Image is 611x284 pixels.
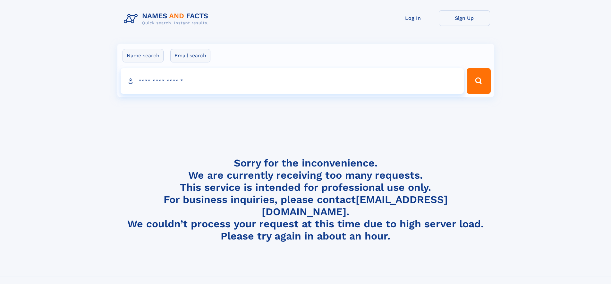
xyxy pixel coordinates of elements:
[439,10,490,26] a: Sign Up
[262,193,448,218] a: [EMAIL_ADDRESS][DOMAIN_NAME]
[121,10,214,28] img: Logo Names and Facts
[121,157,490,242] h4: Sorry for the inconvenience. We are currently receiving too many requests. This service is intend...
[467,68,490,94] button: Search Button
[387,10,439,26] a: Log In
[170,49,210,62] label: Email search
[123,49,164,62] label: Name search
[121,68,464,94] input: search input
